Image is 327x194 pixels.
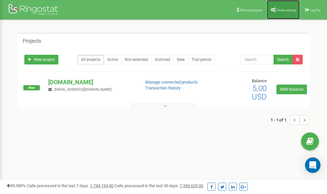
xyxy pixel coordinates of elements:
[145,86,181,90] a: Transaction history
[27,183,113,188] span: Calls processed in the last 7 days :
[6,183,26,188] span: 99,989%
[104,55,122,64] a: Active
[305,157,321,173] div: Open Intercom Messenger
[276,85,307,94] a: Refill balance
[24,55,58,64] a: New project
[114,183,203,188] span: Calls processed in the last 30 days :
[54,87,111,92] span: [EMAIL_ADDRESS][DOMAIN_NAME]
[151,55,174,64] a: Archived
[271,115,290,125] span: 1 - 1 of 1
[145,80,198,85] a: Manage connected products
[23,85,40,90] span: New
[277,8,297,12] span: Profile settings
[240,8,263,12] span: Referral program
[173,55,188,64] a: New
[121,55,152,64] a: Not extended
[310,8,321,12] span: Log Out
[23,38,41,44] h5: Projects
[180,183,203,188] u: 7 596 625,00
[188,55,215,64] a: Trial period
[274,55,293,64] button: Search
[271,108,309,131] nav: ...
[90,183,113,188] u: 1 744 194,00
[252,84,267,101] span: 5,00 USD
[240,55,274,64] input: Search
[77,55,104,64] a: All projects
[252,78,267,83] span: Balance
[48,78,134,86] p: [DOMAIN_NAME]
